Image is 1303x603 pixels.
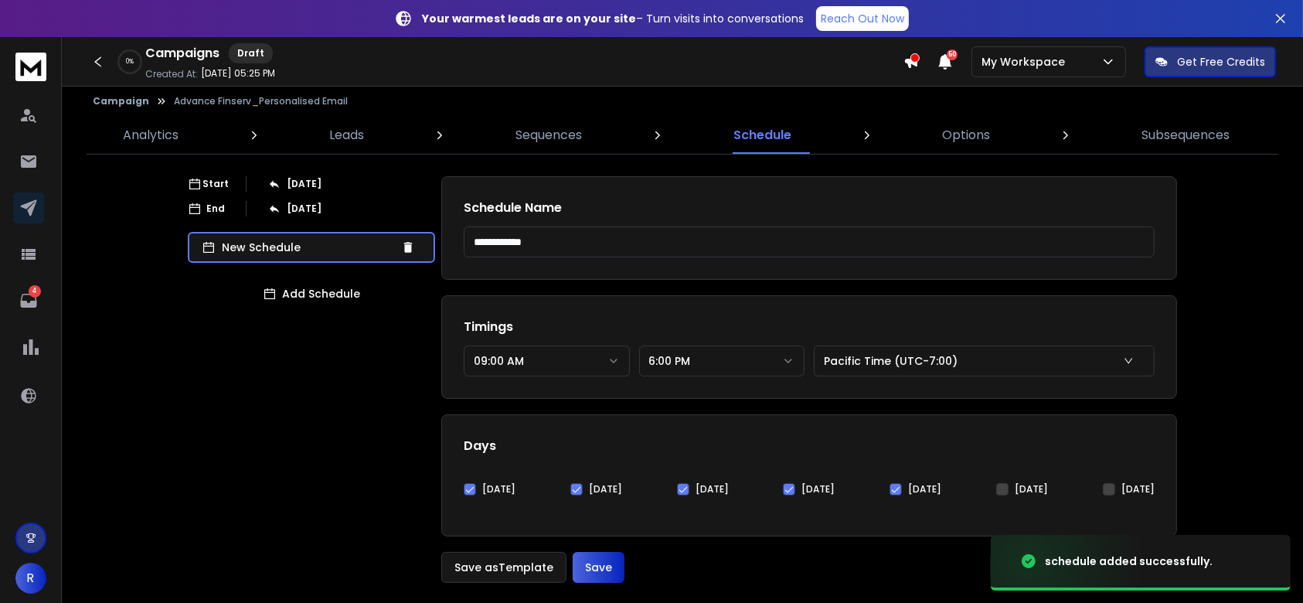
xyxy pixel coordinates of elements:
p: Schedule [733,126,791,145]
p: Pacific Time (UTC-7:00) [824,353,964,369]
button: Save [573,552,624,583]
div: Draft [229,43,273,63]
button: Add Schedule [188,278,435,309]
p: Analytics [123,126,179,145]
a: Analytics [114,117,188,154]
button: 09:00 AM [464,346,630,376]
p: 0 % [126,57,134,66]
a: Options [933,117,999,154]
p: Options [942,126,990,145]
p: New Schedule [222,240,395,255]
label: [DATE] [589,483,622,496]
p: My Workspace [982,54,1071,70]
label: [DATE] [482,483,515,496]
h1: Timings [464,318,1155,336]
p: End [207,203,226,215]
a: Subsequences [1132,117,1239,154]
a: Leads [321,117,374,154]
p: Get Free Credits [1177,54,1265,70]
p: Advance Finserv_Personalised Email [174,95,348,107]
p: Created At: [145,68,198,80]
p: [DATE] [287,178,321,190]
p: Start [203,178,230,190]
p: 4 [29,285,41,298]
a: Schedule [724,117,801,154]
img: logo [15,53,46,81]
span: 50 [947,49,958,60]
label: [DATE] [908,483,941,496]
h1: Days [464,437,1155,455]
label: [DATE] [1121,483,1155,496]
button: Save asTemplate [441,552,566,583]
button: Get Free Credits [1145,46,1276,77]
button: R [15,563,46,594]
a: 4 [13,285,44,316]
p: Sequences [515,126,582,145]
label: [DATE] [1015,483,1048,496]
p: Subsequences [1141,126,1230,145]
h1: Campaigns [145,44,219,63]
p: Reach Out Now [821,11,904,26]
p: [DATE] [287,203,321,215]
p: [DATE] 05:25 PM [201,67,275,80]
button: Campaign [93,95,149,107]
h1: Schedule Name [464,199,1155,217]
p: – Turn visits into conversations [422,11,804,26]
strong: Your warmest leads are on your site [422,11,636,26]
a: Reach Out Now [816,6,909,31]
button: 6:00 PM [639,346,805,376]
label: [DATE] [696,483,729,496]
div: schedule added successfully. [1045,554,1213,569]
label: [DATE] [801,483,835,496]
a: Sequences [506,117,591,154]
p: Leads [330,126,365,145]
